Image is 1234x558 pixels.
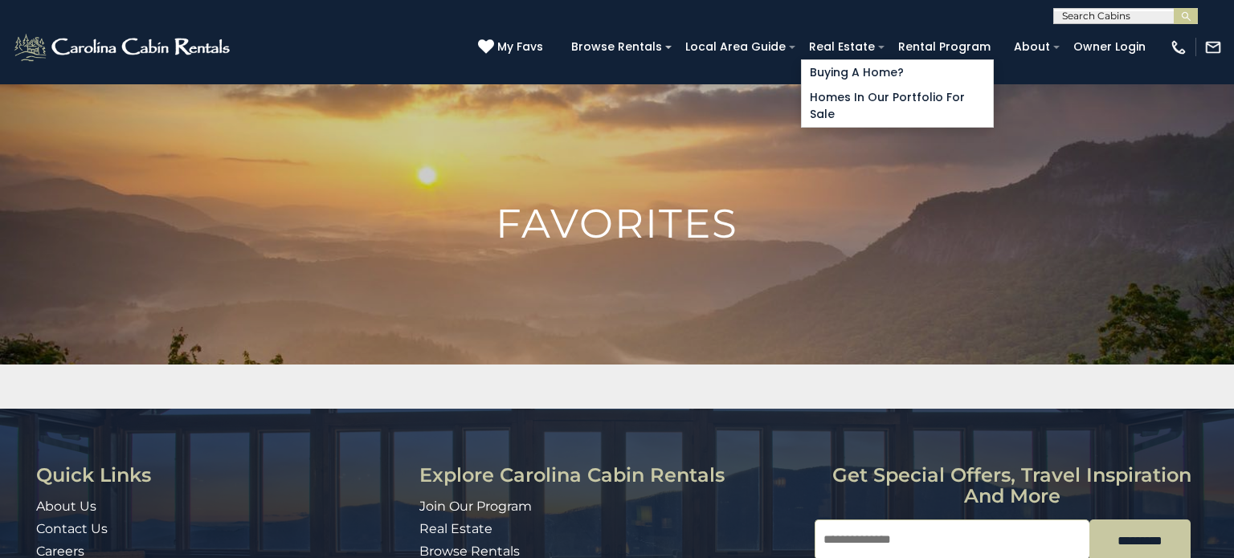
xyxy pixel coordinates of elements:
[563,35,670,59] a: Browse Rentals
[801,35,883,59] a: Real Estate
[497,39,543,55] span: My Favs
[12,31,235,63] img: White-1-2.png
[890,35,999,59] a: Rental Program
[802,60,993,85] a: Buying A Home?
[1204,39,1222,56] img: mail-regular-white.png
[815,465,1210,507] h3: Get special offers, travel inspiration and more
[36,499,96,514] a: About Us
[419,499,532,514] a: Join Our Program
[802,85,993,127] a: Homes in Our Portfolio For Sale
[1065,35,1154,59] a: Owner Login
[419,465,803,486] h3: Explore Carolina Cabin Rentals
[36,465,407,486] h3: Quick Links
[36,521,108,536] a: Contact Us
[478,39,547,56] a: My Favs
[419,521,492,536] a: Real Estate
[677,35,794,59] a: Local Area Guide
[1170,39,1187,56] img: phone-regular-white.png
[1006,35,1058,59] a: About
